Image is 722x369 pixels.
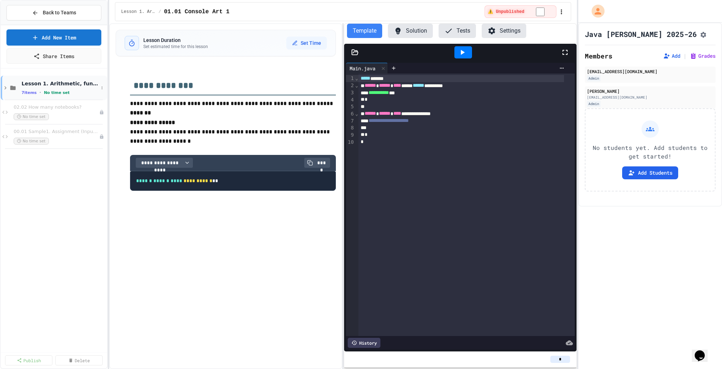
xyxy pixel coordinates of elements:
span: 01.01 Console Art 1 [164,8,230,16]
div: 6 [346,110,355,118]
span: • [40,90,41,95]
button: Assignment Settings [700,30,707,38]
h1: Java [PERSON_NAME] 2025-26 [585,29,697,39]
span: Fold line [355,82,358,88]
a: Add New Item [6,29,101,46]
h3: Lesson Duration [143,37,208,44]
div: [EMAIL_ADDRESS][DOMAIN_NAME] [587,68,713,75]
div: 2 [346,82,355,89]
button: Add [663,52,680,60]
span: No time set [14,113,49,120]
div: 5 [346,103,355,110]
div: [EMAIL_ADDRESS][DOMAIN_NAME] [587,95,713,100]
div: Main.java [346,65,379,72]
span: / [158,9,161,15]
div: Unpublished [99,110,104,115]
button: Solution [388,24,433,38]
button: Template [347,24,382,38]
iframe: chat widget [692,340,715,362]
button: Grades [690,52,716,60]
p: Set estimated time for this lesson [143,44,208,49]
div: ⚠️ Students cannot see this content! Click the toggle to publish it and make it visible to your c... [485,5,556,18]
div: Unpublished [99,134,104,139]
span: | [683,52,687,60]
div: 1 [346,75,355,82]
button: Add Students [622,166,678,179]
span: No time set [44,90,70,95]
div: 8 [346,124,355,132]
span: Back to Teams [43,9,76,16]
span: 7 items [22,90,37,95]
div: 3 [346,89,355,96]
div: History [348,338,380,348]
span: Lesson 1. Arithmetic, functions [121,9,156,15]
button: Back to Teams [6,5,101,20]
div: 9 [346,132,355,139]
div: Admin [587,101,601,107]
span: Fold line [355,111,358,117]
div: 7 [346,118,355,125]
p: No students yet. Add students to get started! [591,143,709,161]
a: Share Items [6,48,101,64]
button: More options [98,84,106,91]
div: Admin [587,75,601,81]
span: 00.01 Sample1. Assignment (Input/Output testing) [14,129,99,135]
span: ⚠️ Unpublished [488,9,524,15]
button: Tests [439,24,476,38]
button: Set Time [286,37,327,49]
h2: Members [585,51,612,61]
span: Fold line [355,75,358,81]
button: Settings [482,24,526,38]
a: Delete [55,355,103,365]
div: [PERSON_NAME] [587,88,713,94]
span: No time set [14,138,49,145]
div: 4 [346,96,355,104]
a: Publish [5,355,52,365]
span: 02.02 How many notebooks? [14,104,99,110]
input: publish toggle [527,8,553,16]
span: Lesson 1. Arithmetic, functions [22,80,98,87]
div: Main.java [346,63,388,74]
div: 10 [346,139,355,146]
div: My Account [584,3,606,19]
